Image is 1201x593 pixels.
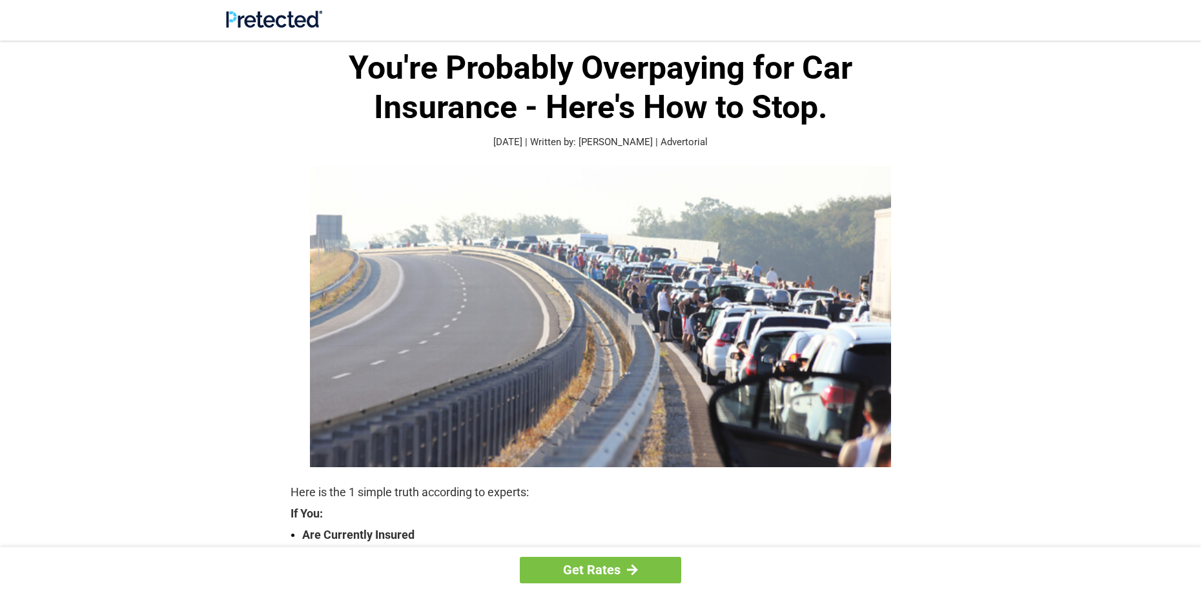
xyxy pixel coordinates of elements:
[226,18,322,30] a: Site Logo
[291,48,910,127] h1: You're Probably Overpaying for Car Insurance - Here's How to Stop.
[520,557,681,583] a: Get Rates
[291,508,910,519] strong: If You:
[291,135,910,150] p: [DATE] | Written by: [PERSON_NAME] | Advertorial
[226,10,322,28] img: Site Logo
[302,526,910,544] strong: Are Currently Insured
[302,544,910,562] strong: Are Over The Age Of [DEMOGRAPHIC_DATA]
[291,483,910,501] p: Here is the 1 simple truth according to experts:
